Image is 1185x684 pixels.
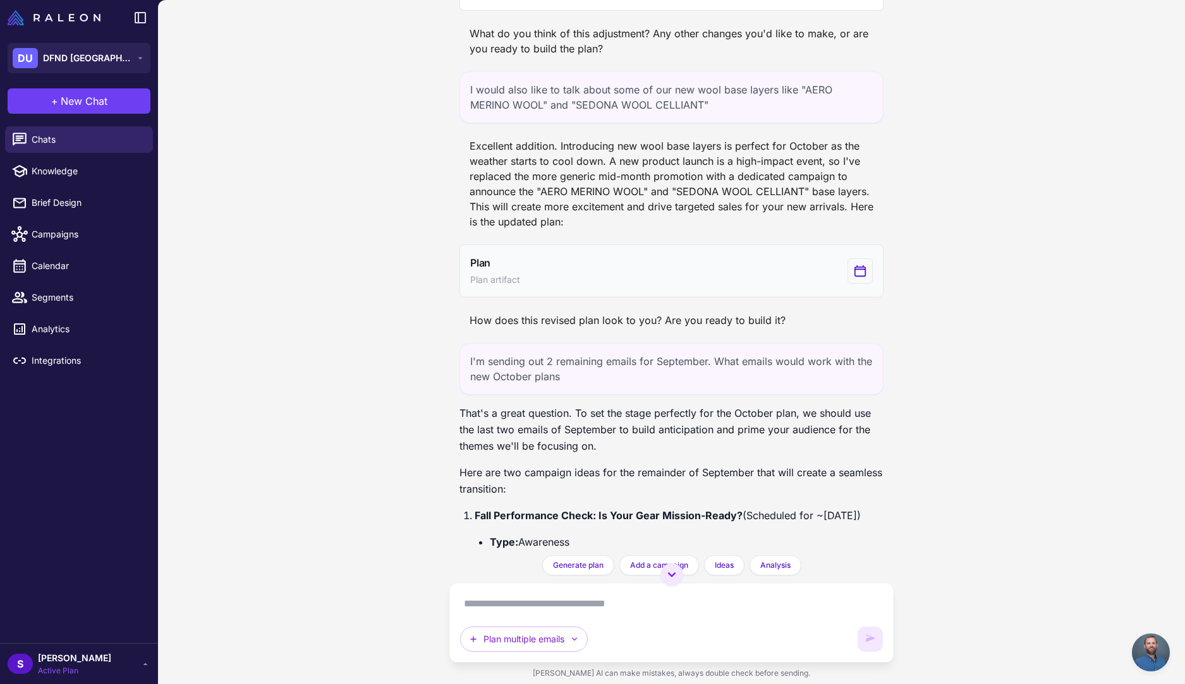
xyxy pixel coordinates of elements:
span: Knowledge [32,164,143,178]
span: Campaigns [32,227,143,241]
span: + [51,93,58,109]
span: Add a campaign [630,560,688,571]
span: Active Plan [38,665,111,676]
span: Ideas [715,560,734,571]
div: [PERSON_NAME] AI can make mistakes, always double check before sending. [449,663,894,684]
a: Brief Design [5,189,153,216]
span: Integrations [32,354,143,368]
span: New Chat [61,93,107,109]
button: Analysis [750,555,801,575]
span: [PERSON_NAME] [38,651,111,665]
div: I would also like to talk about some of our new wool base layers like "AERO MERINO WOOL" and "SED... [459,71,884,123]
span: Chats [32,133,143,147]
a: Raleon Logo [8,10,106,25]
span: Plan [470,255,490,270]
button: Generate plan [542,555,614,575]
p: That's a great question. To set the stage perfectly for the October plan, we should use the last ... [459,405,884,454]
button: Plan multiple emails [460,627,588,652]
img: Raleon Logo [8,10,100,25]
a: Integrations [5,347,153,374]
div: S [8,654,33,674]
span: Segments [32,291,143,304]
button: DUDFND [GEOGRAPHIC_DATA] [8,43,150,73]
p: (Scheduled for ~[DATE]) [475,507,884,524]
button: +New Chat [8,88,150,114]
span: DFND [GEOGRAPHIC_DATA] [43,51,131,65]
span: Calendar [32,259,143,273]
a: Calendar [5,253,153,279]
a: Segments [5,284,153,311]
strong: Type: [490,536,518,548]
a: Campaigns [5,221,153,248]
div: What do you think of this adjustment? Any other changes you'd like to make, or are you ready to b... [459,21,884,61]
li: This email will focus on the seasonal shift in training as the weather cools. We'll talk about th... [490,553,884,618]
a: Chats [5,126,153,153]
span: Analytics [32,322,143,336]
a: Analytics [5,316,153,342]
button: Add a campaign [619,555,699,575]
span: Brief Design [32,196,143,210]
p: Here are two campaign ideas for the remainder of September that will create a seamless transition: [459,464,884,497]
span: Plan artifact [470,273,520,287]
strong: Description: [490,555,550,567]
div: Excellent addition. Introducing new wool base layers is perfect for October as the weather starts... [459,133,884,234]
button: View generated Plan [459,244,884,297]
div: I'm sending out 2 remaining emails for September. What emails would work with the new October plans [459,343,884,395]
div: Open chat [1132,633,1170,671]
strong: Fall Performance Check: Is Your Gear Mission-Ready? [475,509,743,522]
a: Knowledge [5,158,153,184]
span: Analysis [760,560,791,571]
div: How does this revised plan look to you? Are you ready to build it? [459,308,796,333]
li: Awareness [490,534,884,550]
span: Generate plan [553,560,604,571]
div: DU [13,48,38,68]
button: Ideas [704,555,744,575]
